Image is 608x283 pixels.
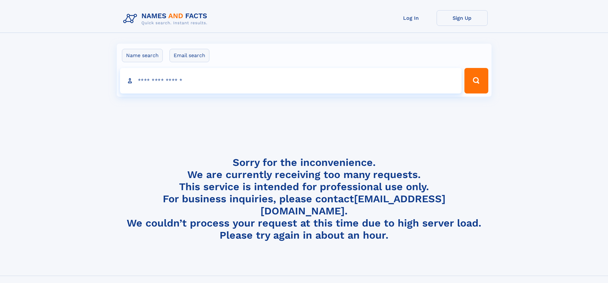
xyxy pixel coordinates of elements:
[121,156,488,242] h4: Sorry for the inconvenience. We are currently receiving too many requests. This service is intend...
[169,49,209,62] label: Email search
[120,68,462,93] input: search input
[437,10,488,26] a: Sign Up
[464,68,488,93] button: Search Button
[260,193,446,217] a: [EMAIL_ADDRESS][DOMAIN_NAME]
[386,10,437,26] a: Log In
[121,10,213,27] img: Logo Names and Facts
[122,49,163,62] label: Name search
